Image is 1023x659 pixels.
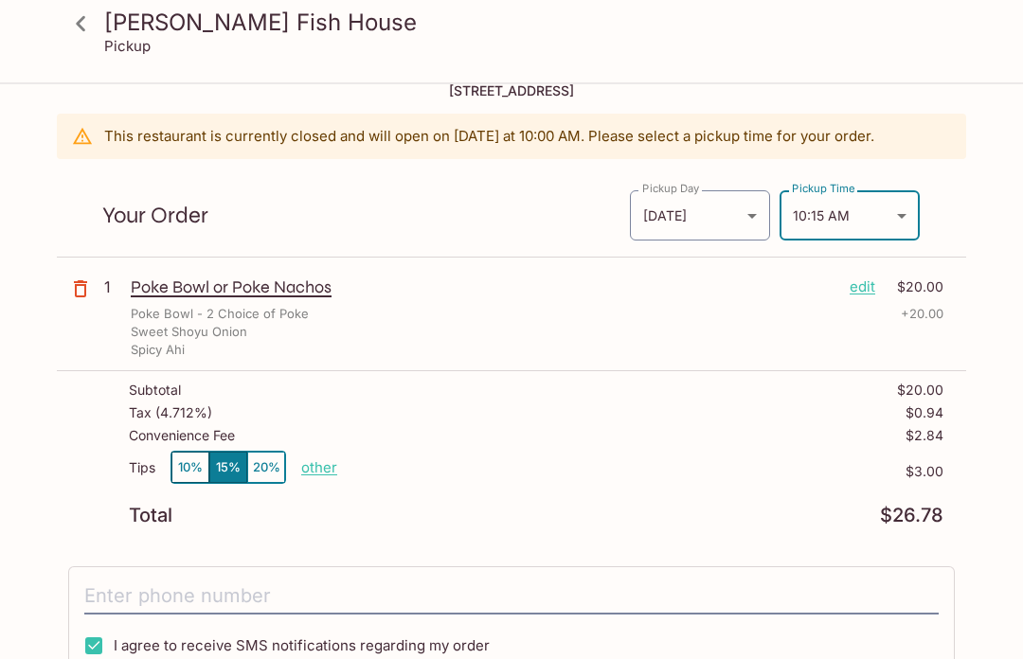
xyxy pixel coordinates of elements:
p: Spicy Ahi [131,342,185,360]
p: edit [850,277,875,298]
div: [DATE] [630,191,770,241]
p: Poke Bowl - 2 Choice of Poke [131,306,309,324]
p: Sweet Shoyu Onion [131,324,247,342]
p: This restaurant is currently closed and will open on [DATE] at 10:00 AM . Please select a pickup ... [104,128,874,146]
p: $2.84 [906,429,943,444]
p: $20.00 [887,277,943,298]
label: Pickup Day [642,182,699,197]
button: 20% [247,453,285,484]
p: + 20.00 [901,306,943,324]
p: $26.78 [880,508,943,525]
button: 15% [209,453,247,484]
p: Tips [129,461,155,476]
input: Enter phone number [84,579,939,615]
button: 10% [171,453,209,484]
p: 1 [104,277,123,298]
div: 10:15 AM [780,191,920,241]
p: Pickup [104,37,151,55]
p: Convenience Fee [129,429,235,444]
span: I agree to receive SMS notifications regarding my order [114,637,490,655]
p: Tax ( 4.712% ) [129,406,212,421]
p: $3.00 [337,465,943,480]
p: Poke Bowl or Poke Nachos [131,277,835,298]
p: $0.94 [906,406,943,421]
h3: [PERSON_NAME] Fish House [104,8,951,37]
p: Your Order [102,207,629,225]
p: Total [129,508,172,525]
h5: [STREET_ADDRESS] [57,83,966,99]
label: Pickup Time [792,182,855,197]
button: other [301,459,337,477]
p: Subtotal [129,383,181,399]
p: $20.00 [897,383,943,399]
